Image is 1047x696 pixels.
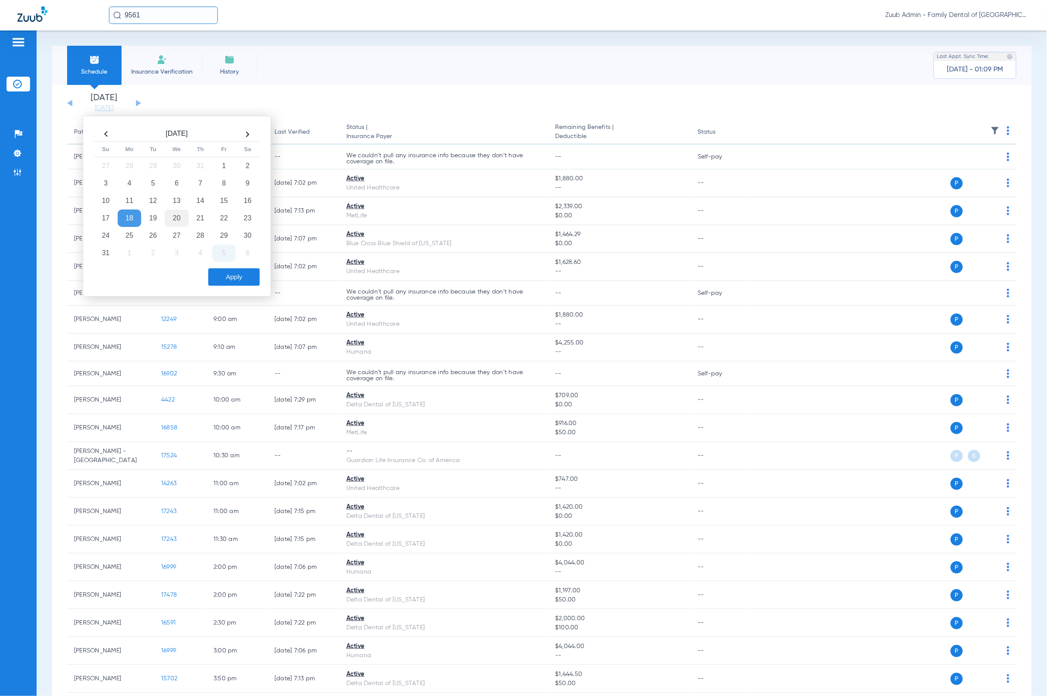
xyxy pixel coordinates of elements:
td: -- [691,197,749,225]
div: Active [346,419,541,428]
span: $709.00 [555,391,684,400]
img: group-dot-blue.svg [1007,343,1010,351]
td: [DATE] 7:07 PM [268,225,339,253]
td: 9:00 AM [207,306,268,334]
img: group-dot-blue.svg [1007,507,1010,516]
span: P [951,534,963,546]
td: [DATE] 7:02 PM [268,169,339,197]
span: Insurance Payer [346,132,541,141]
td: 10:00 AM [207,414,268,442]
span: Last Appt. Sync Time: [937,52,989,61]
div: Last Verified [274,128,332,137]
span: $50.00 [555,428,684,437]
span: 16902 [161,371,177,377]
span: Schedule [74,68,115,76]
div: United Healthcare [346,267,541,276]
td: 11:00 AM [207,498,268,526]
td: [PERSON_NAME] [67,637,154,665]
td: [DATE] 7:22 PM [268,609,339,637]
td: [PERSON_NAME] [67,554,154,581]
span: $1,880.00 [555,174,684,183]
a: [DATE] [78,104,130,113]
div: United Healthcare [346,320,541,329]
td: -- [691,554,749,581]
div: Delta Dental of [US_STATE] [346,623,541,632]
p: We couldn’t pull any insurance info because they don’t have coverage on file. [346,369,541,382]
td: -- [268,281,339,306]
div: Humana [346,568,541,577]
td: 10:30 AM [207,442,268,470]
img: group-dot-blue.svg [1007,451,1010,460]
span: 17243 [161,536,176,542]
td: [DATE] 7:13 PM [268,665,339,693]
div: Active [346,614,541,623]
span: P [951,561,963,574]
span: -- [555,568,684,577]
span: P [951,450,963,462]
div: Delta Dental of [US_STATE] [346,679,541,688]
span: $1,444.50 [555,670,684,679]
span: -- [555,183,684,193]
td: [PERSON_NAME] [67,609,154,637]
td: [DATE] 7:06 PM [268,554,339,581]
td: Self-pay [691,362,749,386]
div: Delta Dental of [US_STATE] [346,540,541,549]
img: last sync help info [1007,54,1013,60]
th: Status [691,120,749,145]
span: 17524 [161,453,177,459]
td: -- [691,253,749,281]
span: -- [555,348,684,357]
img: group-dot-blue.svg [1007,479,1010,488]
td: -- [691,414,749,442]
input: Search for patients [109,7,218,24]
td: [DATE] 7:02 PM [268,470,339,498]
li: [DATE] [78,94,130,113]
span: P [951,205,963,217]
img: Manual Insurance Verification [157,54,167,65]
span: $747.00 [555,475,684,484]
span: $0.00 [555,512,684,521]
span: $916.00 [555,419,684,428]
div: Guardian Life Insurance Co. of America [346,456,541,465]
td: [DATE] 7:15 PM [268,526,339,554]
td: -- [691,665,749,693]
span: $1,420.00 [555,530,684,540]
img: group-dot-blue.svg [1007,535,1010,544]
td: -- [691,581,749,609]
div: Delta Dental of [US_STATE] [346,595,541,605]
td: [DATE] 7:15 PM [268,498,339,526]
span: P [951,506,963,518]
span: Insurance Verification [128,68,196,76]
td: -- [691,386,749,414]
div: Active [346,586,541,595]
td: [PERSON_NAME] [67,526,154,554]
img: group-dot-blue.svg [1007,395,1010,404]
img: group-dot-blue.svg [1007,126,1010,135]
div: MetLife [346,428,541,437]
td: -- [691,169,749,197]
td: [PERSON_NAME] [67,414,154,442]
img: group-dot-blue.svg [1007,618,1010,627]
td: -- [691,225,749,253]
td: -- [691,306,749,334]
td: [DATE] 7:02 PM [268,253,339,281]
td: [PERSON_NAME] [67,581,154,609]
span: -- [555,267,684,276]
td: 9:10 AM [207,334,268,362]
img: group-dot-blue.svg [1007,674,1010,683]
div: Humana [346,348,541,357]
img: Search Icon [113,11,121,19]
span: [DATE] - 01:09 PM [947,65,1003,74]
div: Delta Dental of [US_STATE] [346,512,541,521]
div: Humana [346,651,541,660]
td: 2:30 PM [207,609,268,637]
td: [DATE] 7:13 PM [268,197,339,225]
span: 16999 [161,564,176,570]
div: -- [346,447,541,456]
img: Schedule [89,54,100,65]
div: Delta Dental of [US_STATE] [346,400,541,409]
td: [DATE] 7:22 PM [268,581,339,609]
span: Deductible [555,132,684,141]
img: group-dot-blue.svg [1007,646,1010,655]
td: [PERSON_NAME] [67,386,154,414]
